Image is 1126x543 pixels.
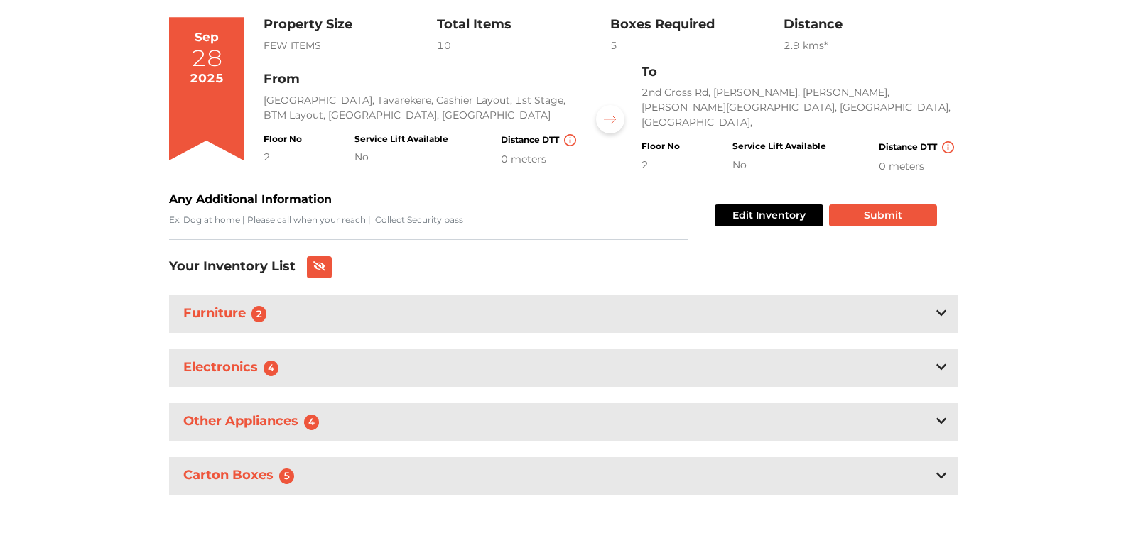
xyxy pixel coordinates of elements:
[354,150,448,165] div: No
[610,38,784,53] div: 5
[191,47,222,70] div: 28
[195,28,219,47] div: Sep
[279,468,295,484] span: 5
[180,411,328,433] h3: Other Appliances
[264,38,437,53] div: FEW ITEMS
[437,38,610,53] div: 10
[180,357,288,379] h3: Electronics
[169,192,332,206] b: Any Additional Information
[732,158,826,172] div: No
[264,134,302,144] h4: Floor No
[190,70,224,88] div: 2025
[264,150,302,165] div: 2
[829,204,937,226] button: Submit
[879,159,957,174] div: 0 meters
[169,259,296,275] h3: Your Inventory List
[642,158,680,172] div: 2
[642,85,957,130] p: 2nd Cross Rd, [PERSON_NAME], [PERSON_NAME], [PERSON_NAME][GEOGRAPHIC_DATA], [GEOGRAPHIC_DATA], [G...
[304,415,320,430] span: 4
[784,38,957,53] div: 2.9 km s*
[354,134,448,144] h4: Service Lift Available
[784,17,957,33] h3: Distance
[501,152,579,167] div: 0 meters
[180,465,303,487] h3: Carton Boxes
[264,17,437,33] h3: Property Size
[264,72,579,87] h3: From
[501,134,579,146] h4: Distance DTT
[264,361,279,376] span: 4
[879,141,957,153] h4: Distance DTT
[610,17,784,33] h3: Boxes Required
[251,306,267,322] span: 2
[437,17,610,33] h3: Total Items
[180,303,276,325] h3: Furniture
[642,65,957,80] h3: To
[642,141,680,151] h4: Floor No
[264,93,579,123] p: [GEOGRAPHIC_DATA], Tavarekere, Cashier Layout, 1st Stage, BTM Layout, [GEOGRAPHIC_DATA], [GEOGRAP...
[732,141,826,151] h4: Service Lift Available
[715,204,823,226] button: Edit Inventory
